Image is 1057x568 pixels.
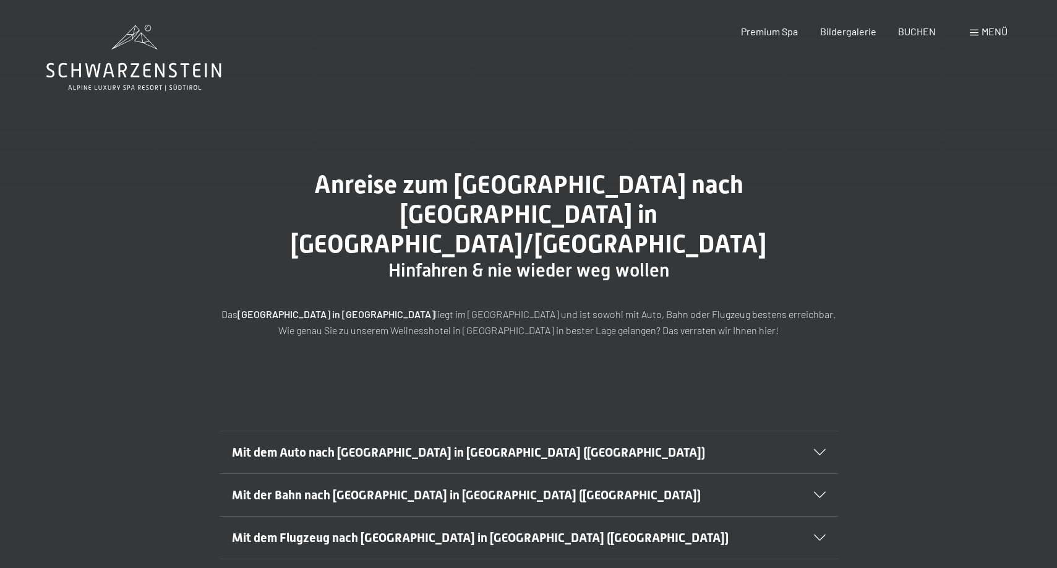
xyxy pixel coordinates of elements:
[388,259,669,281] span: Hinfahren & nie wieder weg wollen
[982,25,1008,37] span: Menü
[238,308,435,320] strong: [GEOGRAPHIC_DATA] in [GEOGRAPHIC_DATA]
[291,170,766,259] span: Anreise zum [GEOGRAPHIC_DATA] nach [GEOGRAPHIC_DATA] in [GEOGRAPHIC_DATA]/[GEOGRAPHIC_DATA]
[741,25,798,37] a: Premium Spa
[232,530,729,545] span: Mit dem Flugzeug nach [GEOGRAPHIC_DATA] in [GEOGRAPHIC_DATA] ([GEOGRAPHIC_DATA])
[820,25,876,37] a: Bildergalerie
[220,306,838,338] p: Das liegt im [GEOGRAPHIC_DATA] und ist sowohl mit Auto, Bahn oder Flugzeug bestens erreichbar. Wi...
[898,25,936,37] a: BUCHEN
[232,445,705,460] span: Mit dem Auto nach [GEOGRAPHIC_DATA] in [GEOGRAPHIC_DATA] ([GEOGRAPHIC_DATA])
[232,488,701,502] span: Mit der Bahn nach [GEOGRAPHIC_DATA] in [GEOGRAPHIC_DATA] ([GEOGRAPHIC_DATA])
